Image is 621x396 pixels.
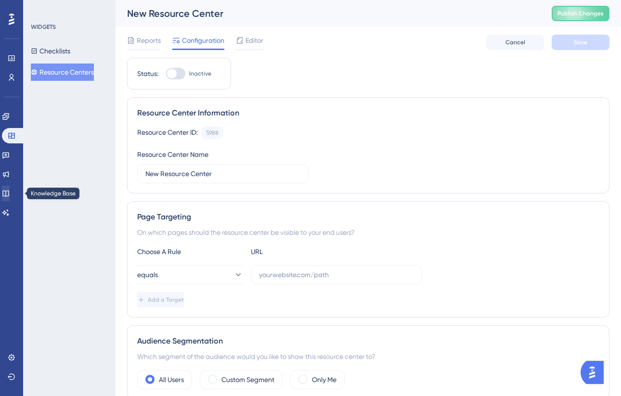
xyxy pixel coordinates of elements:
span: Configuration [182,35,224,46]
div: Resource Center Information [137,107,599,119]
span: Publish Changes [557,10,604,17]
span: Inactive [189,70,211,77]
div: On which pages should the resource center be visible to your end users? [137,227,599,238]
button: Publish Changes [552,6,609,21]
button: Add a Target [137,292,184,307]
span: Editor [246,35,263,46]
div: Resource Center Name [137,149,208,160]
button: Cancel [486,35,544,50]
div: WIDGETS [31,23,56,31]
input: Type your Resource Center name [145,168,300,179]
button: Resource Centers [31,64,94,81]
span: Reports [137,35,161,46]
span: Save [574,38,587,46]
div: 5988 [206,129,219,137]
div: New Resource Center [127,7,528,20]
label: All Users [159,374,184,385]
button: Checklists [31,42,70,60]
input: yourwebsite.com/path [259,269,414,280]
div: Status: [137,68,158,79]
div: Audience Segmentation [137,335,599,347]
span: equals [137,269,158,281]
iframe: UserGuiding AI Assistant Launcher [581,358,609,387]
div: URL [251,246,357,257]
span: Cancel [505,38,525,46]
label: Custom Segment [221,374,274,385]
div: Page Targeting [137,211,599,223]
div: Choose A Rule [137,246,243,257]
div: Resource Center ID: [137,127,198,139]
span: Add a Target [148,296,184,304]
div: Which segment of the audience would you like to show this resource center to? [137,351,599,362]
button: equals [137,265,243,284]
label: Only Me [312,374,336,385]
button: Save [552,35,609,50]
